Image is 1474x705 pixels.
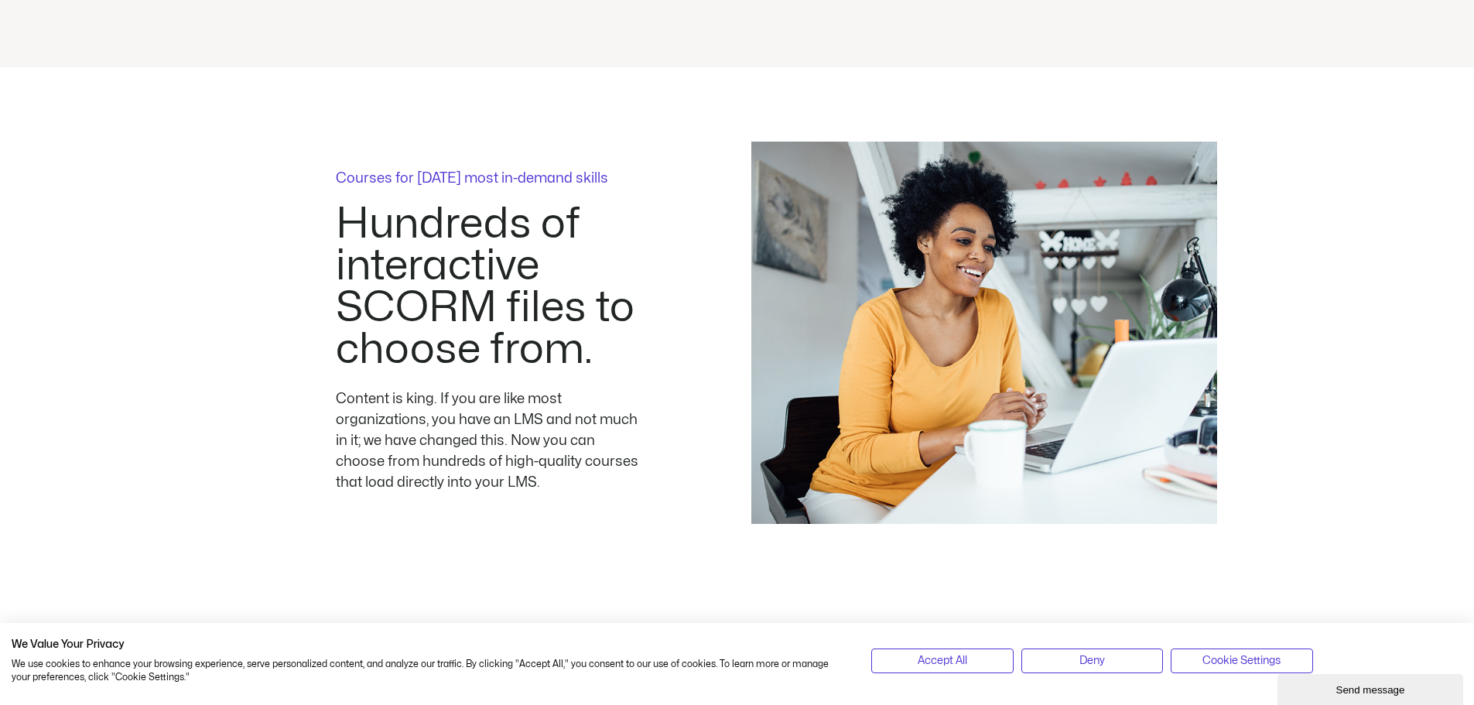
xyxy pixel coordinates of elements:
[918,652,967,669] span: Accept All
[336,388,645,493] div: Content is king. If you are like most organizations, you have an LMS and not much in it; we have ...
[1171,649,1312,673] button: Adjust cookie preferences
[336,172,645,186] p: Courses for [DATE] most in-demand skills
[12,638,848,652] h2: We Value Your Privacy
[1277,671,1466,705] iframe: chat widget
[336,204,645,371] h2: Hundreds of interactive SCORM files to choose from.
[1202,652,1281,669] span: Cookie Settings
[751,142,1217,524] img: Woman using laptop
[1021,649,1163,673] button: Deny all cookies
[871,649,1013,673] button: Accept all cookies
[12,658,848,684] p: We use cookies to enhance your browsing experience, serve personalized content, and analyze our t...
[1079,652,1105,669] span: Deny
